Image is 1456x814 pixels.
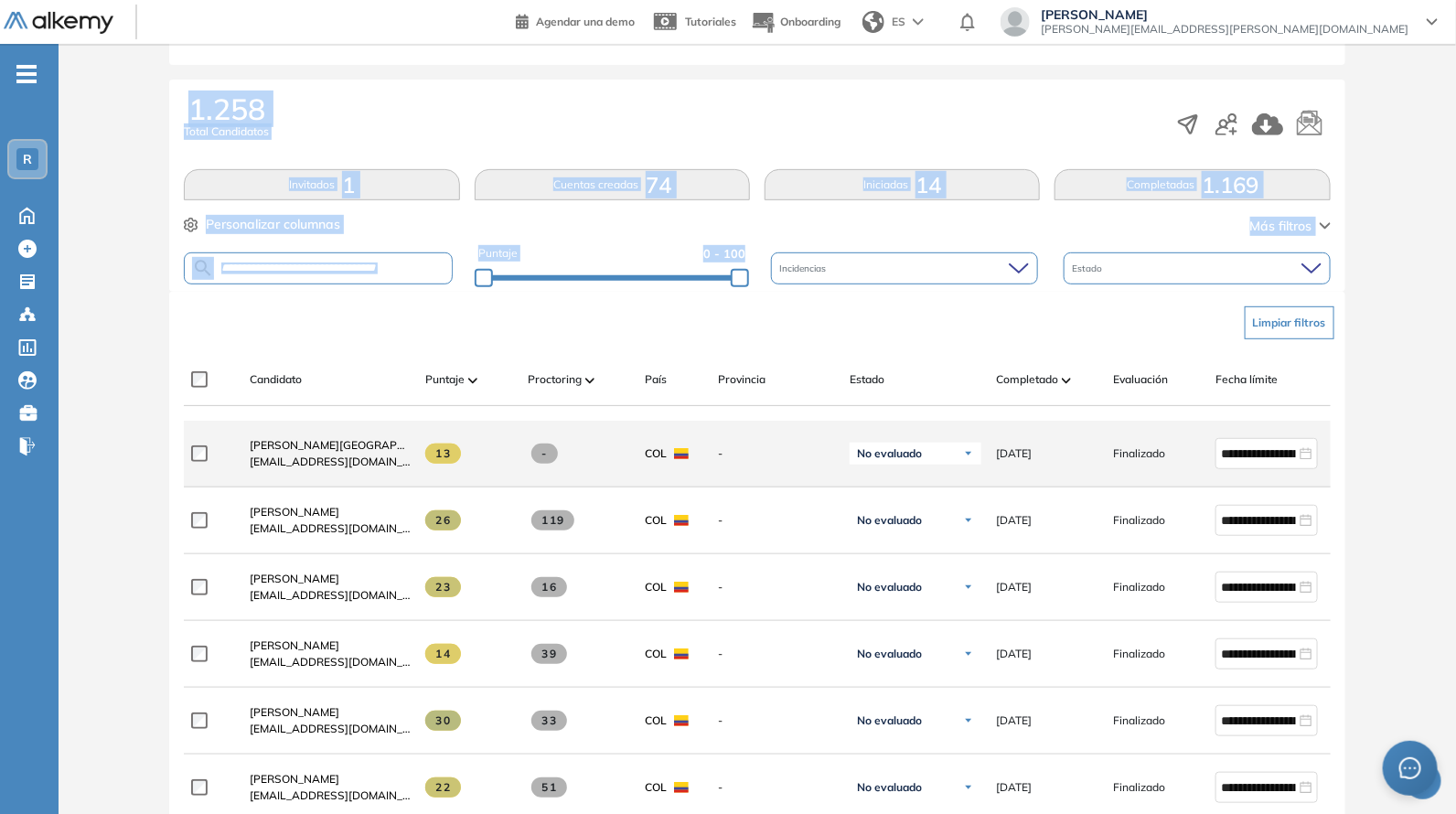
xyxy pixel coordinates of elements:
span: 119 [531,510,574,530]
span: Total Candidatos [184,123,269,140]
a: Agendar una demo [516,9,635,31]
span: Proctoring [528,371,582,388]
span: Finalizado [1113,646,1165,662]
span: [DATE] [996,512,1032,529]
img: Ícono de flecha [963,715,974,726]
span: [PERSON_NAME] [250,705,339,719]
span: Completado [996,371,1058,388]
span: 14 [425,644,461,664]
span: No evaluado [857,713,922,728]
span: R [23,152,32,166]
span: 22 [425,777,461,798]
span: [EMAIL_ADDRESS][DOMAIN_NAME] [250,454,411,470]
a: [PERSON_NAME] [250,771,411,787]
span: [DATE] [996,579,1032,595]
span: COL [645,445,667,462]
span: - [718,445,835,462]
img: COL [674,715,689,726]
span: País [645,371,667,388]
span: Agendar una demo [536,15,635,28]
span: [PERSON_NAME] [1041,7,1408,22]
div: Incidencias [771,252,1038,284]
div: Estado [1064,252,1331,284]
span: - [718,779,835,796]
span: No evaluado [857,513,922,528]
span: Onboarding [780,15,840,28]
span: No evaluado [857,647,922,661]
img: Ícono de flecha [963,648,974,659]
span: Incidencias [780,262,830,275]
button: Completadas1.169 [1055,169,1330,200]
span: [PERSON_NAME][GEOGRAPHIC_DATA] [250,438,454,452]
span: Más filtros [1250,217,1312,236]
a: [PERSON_NAME] [250,571,411,587]
span: Finalizado [1113,779,1165,796]
a: [PERSON_NAME] [250,504,411,520]
span: 30 [425,711,461,731]
button: Limpiar filtros [1245,306,1334,339]
button: Personalizar columnas [184,215,340,234]
span: - [718,646,835,662]
span: [EMAIL_ADDRESS][DOMAIN_NAME] [250,721,411,737]
img: world [862,11,884,33]
span: 13 [425,444,461,464]
span: [DATE] [996,445,1032,462]
img: arrow [913,18,924,26]
button: Iniciadas14 [765,169,1040,200]
span: [PERSON_NAME] [250,572,339,585]
span: Estado [850,371,884,388]
span: 26 [425,510,461,530]
button: Onboarding [751,3,840,42]
span: Evaluación [1113,371,1168,388]
span: ES [892,14,905,30]
img: COL [674,515,689,526]
img: Ícono de flecha [963,448,974,459]
span: No evaluado [857,446,922,461]
span: Finalizado [1113,579,1165,595]
span: [PERSON_NAME][EMAIL_ADDRESS][PERSON_NAME][DOMAIN_NAME] [1041,22,1408,37]
img: Logo [4,12,113,35]
span: Tutoriales [685,15,736,28]
span: Finalizado [1113,445,1165,462]
img: COL [674,448,689,459]
i: - [16,72,37,76]
button: Cuentas creadas74 [475,169,750,200]
span: Personalizar columnas [206,215,340,234]
button: Invitados1 [184,169,459,200]
span: COL [645,512,667,529]
span: [DATE] [996,779,1032,796]
img: COL [674,648,689,659]
span: [EMAIL_ADDRESS][DOMAIN_NAME] [250,587,411,604]
span: 1.258 [188,94,265,123]
span: 23 [425,577,461,597]
span: COL [645,579,667,595]
span: Finalizado [1113,512,1165,529]
span: - [718,512,835,529]
span: No evaluado [857,780,922,795]
span: 39 [531,644,567,664]
span: Estado [1073,262,1107,275]
span: COL [645,712,667,729]
span: Provincia [718,371,765,388]
span: 16 [531,577,567,597]
span: Fecha límite [1215,371,1278,388]
img: SEARCH_ALT [192,257,214,280]
span: Finalizado [1113,712,1165,729]
span: 51 [531,777,567,798]
img: COL [674,782,689,793]
span: [DATE] [996,646,1032,662]
span: [EMAIL_ADDRESS][DOMAIN_NAME] [250,787,411,804]
img: Ícono de flecha [963,582,974,593]
button: Más filtros [1250,217,1331,236]
span: - [718,579,835,595]
span: [EMAIL_ADDRESS][DOMAIN_NAME] [250,654,411,670]
img: [missing "en.ARROW_ALT" translation] [1062,378,1071,383]
a: [PERSON_NAME][GEOGRAPHIC_DATA] [250,437,411,454]
span: [PERSON_NAME] [250,638,339,652]
span: [PERSON_NAME] [250,772,339,786]
span: [EMAIL_ADDRESS][DOMAIN_NAME] [250,520,411,537]
span: Puntaje [478,245,518,262]
span: [PERSON_NAME] [250,505,339,519]
span: - [718,712,835,729]
span: Candidato [250,371,302,388]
